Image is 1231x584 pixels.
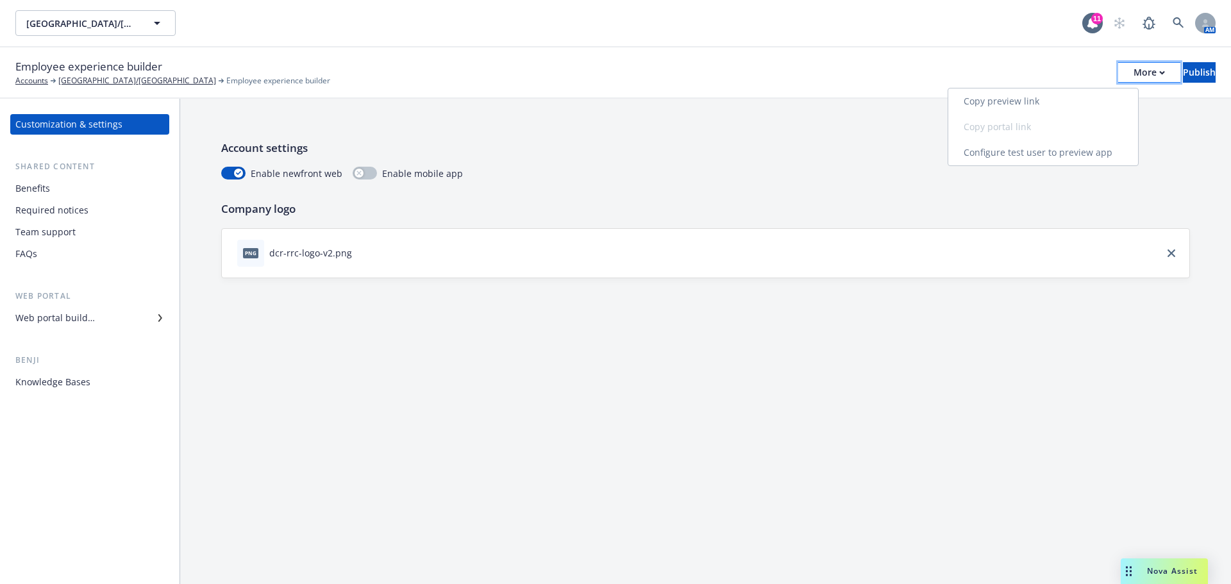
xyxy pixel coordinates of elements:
div: More [1134,63,1165,82]
a: Team support [10,222,169,242]
a: Configure test user to preview app [948,140,1138,165]
div: FAQs [15,244,37,264]
span: [GEOGRAPHIC_DATA]/[GEOGRAPHIC_DATA] [26,17,137,30]
div: Publish [1183,63,1216,82]
div: 11 [1091,13,1103,24]
div: Benji [10,354,169,367]
a: Accounts [15,75,48,87]
button: More [1118,62,1180,83]
a: Start snowing [1107,10,1132,36]
a: Customization & settings [10,114,169,135]
p: Company logo [221,201,1190,217]
a: Web portal builder [10,308,169,328]
button: Publish [1183,62,1216,83]
a: Search [1166,10,1191,36]
a: Required notices [10,200,169,221]
span: Nova Assist [1147,565,1198,576]
div: Web portal builder [15,308,95,328]
a: Report a Bug [1136,10,1162,36]
div: Shared content [10,160,169,173]
a: FAQs [10,244,169,264]
div: Web portal [10,290,169,303]
span: Employee experience builder [15,58,162,75]
a: [GEOGRAPHIC_DATA]/[GEOGRAPHIC_DATA] [58,75,216,87]
a: Knowledge Bases [10,372,169,392]
a: close [1164,246,1179,261]
span: Enable newfront web [251,167,342,180]
div: Drag to move [1121,558,1137,584]
div: dcr-rrc-logo-v2.png [269,246,352,260]
a: Benefits [10,178,169,199]
div: Team support [15,222,76,242]
div: Required notices [15,200,88,221]
div: Customization & settings [15,114,122,135]
button: [GEOGRAPHIC_DATA]/[GEOGRAPHIC_DATA] [15,10,176,36]
button: Nova Assist [1121,558,1208,584]
span: png [243,248,258,258]
div: Benefits [15,178,50,199]
span: Enable mobile app [382,167,463,180]
a: Copy preview link [948,88,1138,114]
p: Account settings [221,140,1190,156]
div: Knowledge Bases [15,372,90,392]
span: Employee experience builder [226,75,330,87]
button: download file [357,246,367,260]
